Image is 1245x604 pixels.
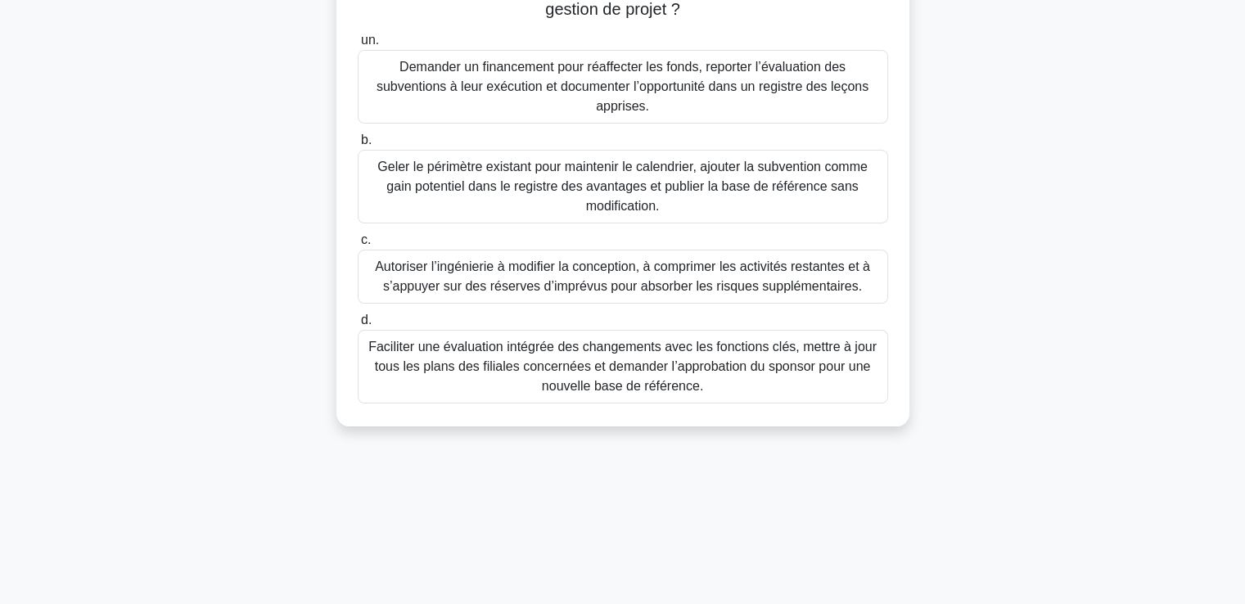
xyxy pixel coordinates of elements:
[361,313,372,327] font: d.
[368,340,877,393] font: Faciliter une évaluation intégrée des changements avec les fonctions clés, mettre à jour tous les...
[361,133,372,146] font: b.
[375,259,870,293] font: Autoriser l’ingénierie à modifier la conception, à comprimer les activités restantes et à s’appuy...
[361,33,379,47] font: un.
[377,60,868,113] font: Demander un financement pour réaffecter les fonds, reporter l’évaluation des subventions à leur e...
[361,232,371,246] font: c.
[377,160,868,213] font: Geler le périmètre existant pour maintenir le calendrier, ajouter la subvention comme gain potent...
